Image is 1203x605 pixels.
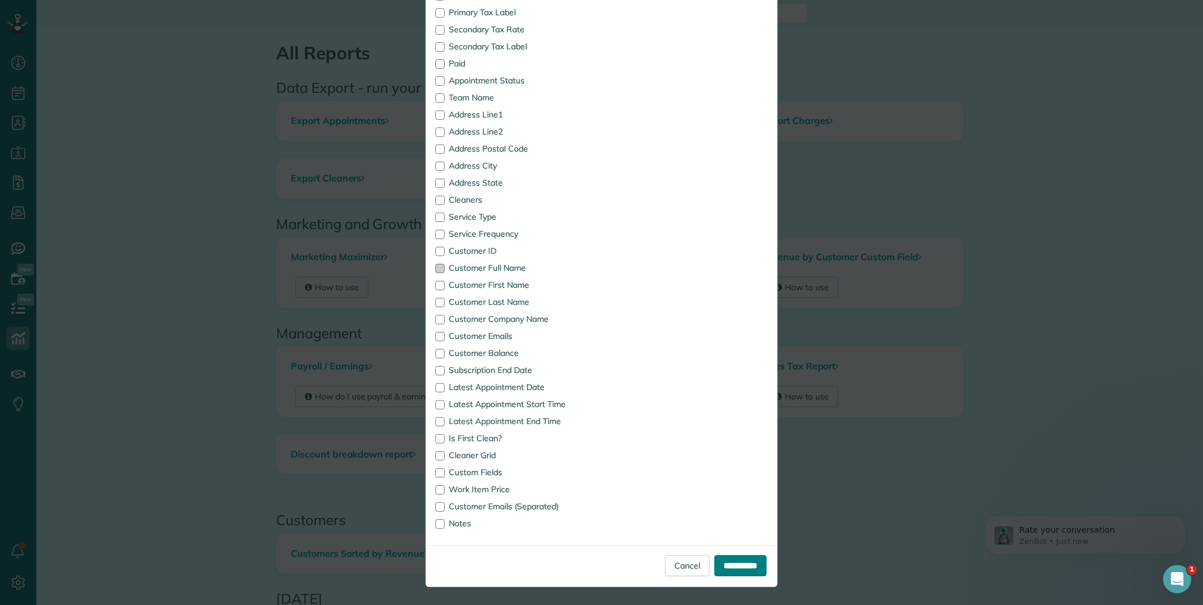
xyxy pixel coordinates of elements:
[435,93,593,102] label: Team Name
[435,25,593,33] label: Secondary Tax Rate
[435,417,593,425] label: Latest Appointment End Time
[435,502,593,510] label: Customer Emails (Separated)
[51,45,203,56] p: Message from ZenBot, sent Just now
[435,451,593,459] label: Cleaner Grid
[435,383,593,391] label: Latest Appointment Date
[435,196,593,204] label: Cleaners
[435,179,593,187] label: Address State
[435,127,593,136] label: Address Line2
[665,555,710,576] a: Cancel
[435,230,593,238] label: Service Frequency
[1163,565,1191,593] iframe: Intercom live chat
[26,35,45,54] img: Profile image for ZenBot
[435,42,593,51] label: Secondary Tax Label
[435,110,593,119] label: Address Line1
[435,264,593,272] label: Customer Full Name
[435,349,593,357] label: Customer Balance
[435,366,593,374] label: Subscription End Date
[435,247,593,255] label: Customer ID
[1187,565,1197,574] span: 1
[435,332,593,340] label: Customer Emails
[435,162,593,170] label: Address City
[435,298,593,306] label: Customer Last Name
[435,59,593,68] label: Paid
[435,519,593,527] label: Notes
[435,281,593,289] label: Customer First Name
[435,76,593,85] label: Appointment Status
[51,33,203,45] p: Rate your conversation
[435,213,593,221] label: Service Type
[18,25,217,63] div: message notification from ZenBot, Just now. Rate your conversation
[435,468,593,476] label: Custom Fields
[435,434,593,442] label: Is First Clean?
[435,485,593,493] label: Work Item Price
[435,8,593,16] label: Primary Tax Label
[435,400,593,408] label: Latest Appointment Start Time
[435,315,593,323] label: Customer Company Name
[435,144,593,153] label: Address Postal Code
